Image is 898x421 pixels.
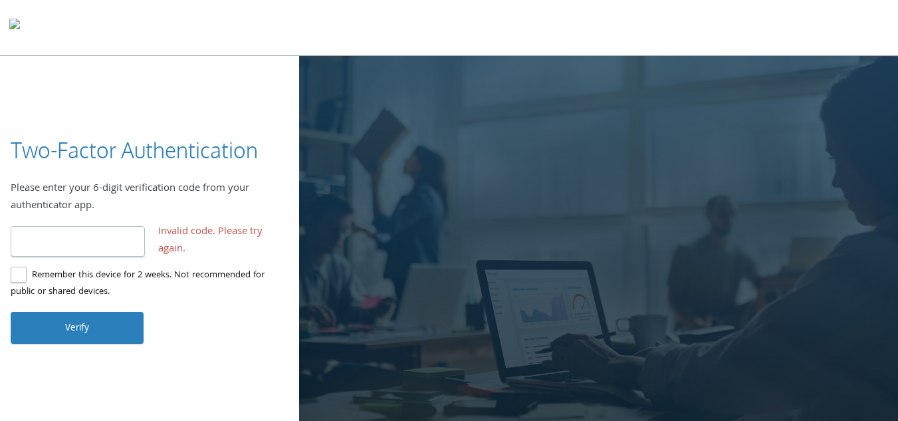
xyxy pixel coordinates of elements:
[11,312,144,344] button: Verify
[11,267,278,301] label: Remember this device for 2 weeks. Not recommended for public or shared devices.
[158,224,288,258] span: Invalid code. Please try again.
[11,136,258,166] h3: Two-Factor Authentication
[9,14,20,41] img: todyl-logo-dark.svg
[11,181,288,215] div: Please enter your 6-digit verification code from your authenticator app.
